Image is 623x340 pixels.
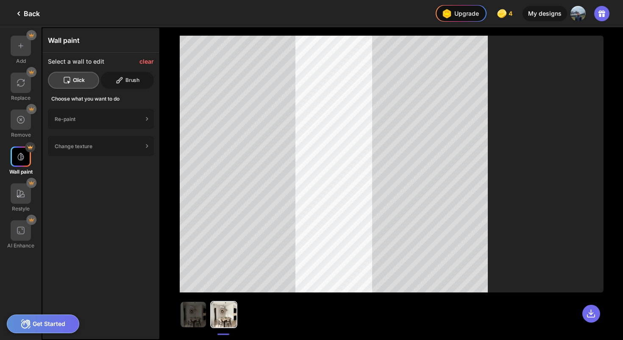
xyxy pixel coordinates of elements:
[523,6,567,21] div: My designs
[101,72,154,89] div: Brush
[55,143,143,149] div: Change texture
[7,242,34,249] div: AI Enhance
[48,72,99,89] div: Click
[509,10,514,17] span: 4
[7,315,79,333] div: Get Started
[55,116,143,122] div: Re-paint
[14,8,40,19] div: Back
[12,205,30,212] div: Restyle
[48,58,104,65] div: Select a wall to edit
[48,96,154,102] div: Choose what you want to do
[11,95,31,101] div: Replace
[440,7,479,20] div: Upgrade
[43,28,159,53] div: Wall paint
[570,6,586,21] img: ACg8ocKcyPQp3MKpRPOkgjZjAjqH698kflyukiWdblYRNAI3oHtsKwvQ2g=s96-c
[139,58,154,65] div: clear
[11,132,31,138] div: Remove
[440,7,453,20] img: upgrade-nav-btn-icon.gif
[16,58,26,64] div: Add
[9,169,33,175] div: Wall paint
